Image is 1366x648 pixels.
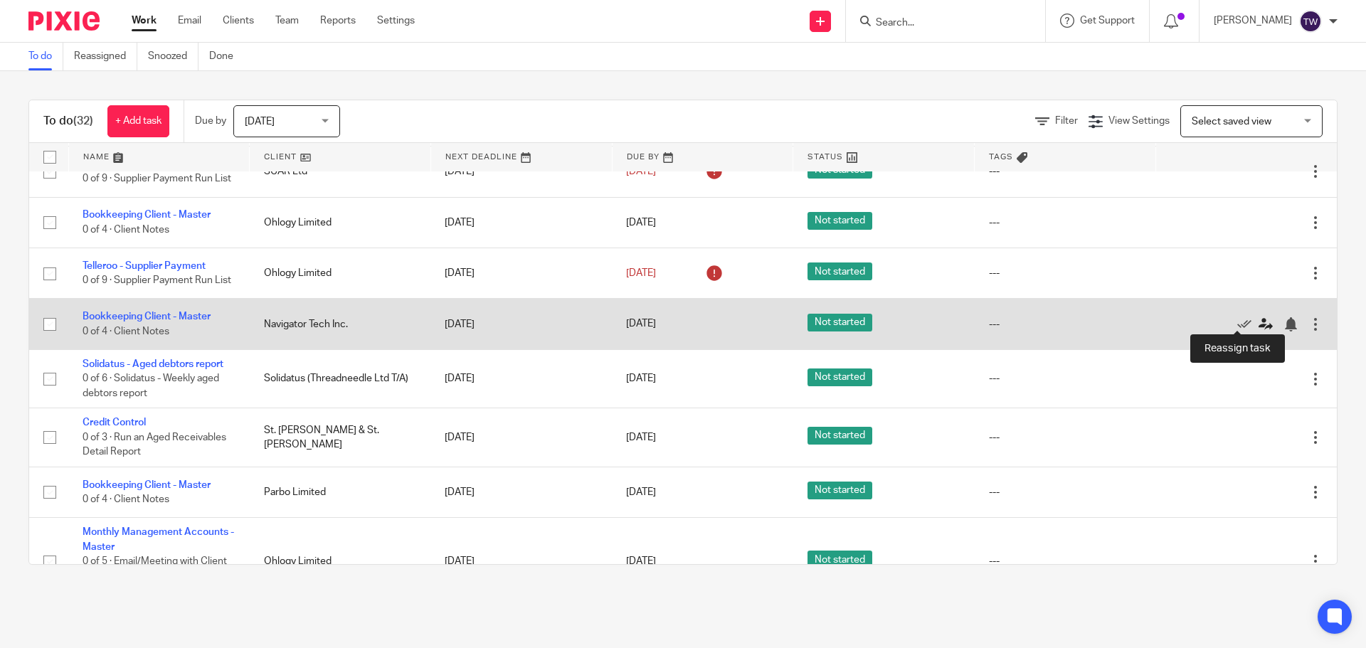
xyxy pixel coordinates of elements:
span: 0 of 6 · Solidatus - Weekly aged debtors report [83,373,219,398]
td: [DATE] [430,147,612,197]
span: 0 of 9 · Supplier Payment Run List [83,174,231,184]
a: Monthly Management Accounts - Master [83,527,234,551]
td: Ohlogy Limited [250,248,431,299]
div: --- [989,317,1142,331]
span: View Settings [1108,116,1170,126]
a: Reassigned [74,43,137,70]
span: Select saved view [1192,117,1271,127]
div: --- [989,216,1142,230]
span: (32) [73,115,93,127]
a: Bookkeeping Client - Master [83,210,211,220]
span: Not started [808,368,872,386]
a: Bookkeeping Client - Master [83,312,211,322]
td: [DATE] [430,518,612,605]
a: Settings [377,14,415,28]
span: 0 of 3 · Run an Aged Receivables Detail Report [83,432,226,457]
div: --- [989,371,1142,386]
a: + Add task [107,105,169,137]
div: --- [989,430,1142,445]
p: Due by [195,114,226,128]
td: SCAR Ltd [250,147,431,197]
td: Ohlogy Limited [250,197,431,248]
span: Not started [808,482,872,499]
a: Telleroo - Supplier Payment [83,261,206,271]
span: [DATE] [626,319,656,329]
span: Filter [1055,116,1078,126]
a: Solidatus - Aged debtors report [83,359,223,369]
span: Not started [808,212,872,230]
span: [DATE] [626,432,656,442]
a: Email [178,14,201,28]
td: Solidatus (Threadneedle Ltd T/A) [250,349,431,408]
div: --- [989,485,1142,499]
span: Tags [989,153,1013,161]
span: [DATE] [626,487,656,497]
td: Navigator Tech Inc. [250,299,431,349]
img: svg%3E [1299,10,1322,33]
span: [DATE] [626,268,656,278]
span: Not started [808,262,872,280]
span: 0 of 9 · Supplier Payment Run List [83,275,231,285]
td: [DATE] [430,299,612,349]
img: Pixie [28,11,100,31]
span: [DATE] [245,117,275,127]
span: Not started [808,551,872,568]
td: [DATE] [430,197,612,248]
span: [DATE] [626,166,656,176]
h1: To do [43,114,93,129]
a: Done [209,43,244,70]
div: --- [989,554,1142,568]
span: 0 of 4 · Client Notes [83,326,169,336]
span: [DATE] [626,556,656,566]
a: To do [28,43,63,70]
span: Not started [808,314,872,331]
td: [DATE] [430,467,612,517]
a: Team [275,14,299,28]
td: Parbo Limited [250,467,431,517]
span: Get Support [1080,16,1135,26]
input: Search [874,17,1002,30]
a: Work [132,14,157,28]
span: [DATE] [626,218,656,228]
span: 0 of 5 · Email/Meeting with Client to discuss Accruals & Prepayments [83,556,227,595]
span: 0 of 4 · Client Notes [83,494,169,504]
div: --- [989,266,1142,280]
td: St. [PERSON_NAME] & St. [PERSON_NAME] [250,408,431,467]
a: Snoozed [148,43,198,70]
div: --- [989,164,1142,179]
a: Mark as done [1237,317,1259,331]
a: Clients [223,14,254,28]
span: Not started [808,427,872,445]
a: Reports [320,14,356,28]
p: [PERSON_NAME] [1214,14,1292,28]
span: [DATE] [626,374,656,384]
td: Ohlogy Limited [250,518,431,605]
span: 0 of 4 · Client Notes [83,225,169,235]
td: [DATE] [430,248,612,299]
a: Bookkeeping Client - Master [83,480,211,490]
td: [DATE] [430,408,612,467]
td: [DATE] [430,349,612,408]
a: Credit Control [83,418,146,427]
